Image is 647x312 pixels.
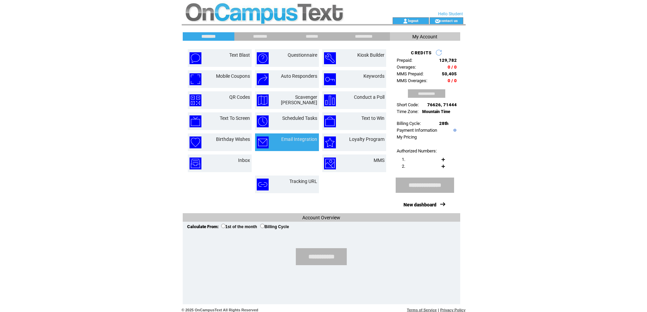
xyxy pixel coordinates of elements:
[324,136,336,148] img: loyalty-program.png
[354,94,384,100] a: Conduct a Poll
[288,52,317,58] a: Questionnaire
[257,94,269,106] img: scavenger-hunt.png
[281,94,317,105] a: Scavenger [PERSON_NAME]
[427,102,457,107] span: 76626, 71444
[397,58,412,63] span: Prepaid:
[190,73,201,85] img: mobile-coupons.png
[324,52,336,64] img: kiosk-builder.png
[190,52,201,64] img: text-blast.png
[411,50,432,55] span: CREDITS
[187,224,219,229] span: Calculate From:
[412,34,437,39] span: My Account
[439,121,448,126] span: 28th
[216,73,250,79] a: Mobile Coupons
[403,202,436,207] a: New dashboard
[422,109,450,114] span: Mountain Time
[289,179,317,184] a: Tracking URL
[349,136,384,142] a: Loyalty Program
[397,71,424,76] span: MMS Prepaid:
[221,224,226,228] input: 1st of the month
[397,109,418,114] span: Time Zone:
[257,115,269,127] img: scheduled-tasks.png
[282,115,317,121] a: Scheduled Tasks
[397,128,437,133] a: Payment Information
[442,71,457,76] span: 50,405
[190,94,201,106] img: qr-codes.png
[402,164,405,169] span: 2.
[440,308,466,312] a: Privacy Policy
[257,136,269,148] img: email-integration.png
[407,308,437,312] a: Terms of Service
[324,158,336,169] img: mms.png
[408,18,418,23] a: logout
[448,78,457,83] span: 0 / 0
[220,115,250,121] a: Text To Screen
[257,52,269,64] img: questionnaire.png
[438,12,463,16] span: Hello Student
[260,224,265,228] input: Billing Cycle
[439,58,457,63] span: 129,782
[357,52,384,58] a: Kiosk Builder
[397,65,416,70] span: Overages:
[257,179,269,190] img: tracking-url.png
[435,18,440,24] img: contact_us_icon.gif
[324,73,336,85] img: keywords.png
[257,73,269,85] img: auto-responders.png
[238,158,250,163] a: Inbox
[397,102,419,107] span: Short Code:
[374,158,384,163] a: MMS
[281,73,317,79] a: Auto Responders
[229,52,250,58] a: Text Blast
[397,78,427,83] span: MMS Overages:
[260,224,289,229] label: Billing Cycle
[229,94,250,100] a: QR Codes
[397,121,421,126] span: Billing Cycle:
[403,18,408,24] img: account_icon.gif
[281,136,317,142] a: Email Integration
[216,136,250,142] a: Birthday Wishes
[438,308,439,312] span: |
[182,308,258,312] span: © 2025 OnCampusText All Rights Reserved
[440,18,458,23] a: contact us
[324,115,336,127] img: text-to-win.png
[324,94,336,106] img: conduct-a-poll.png
[361,115,384,121] a: Text to Win
[397,148,437,153] span: Authorized Numbers:
[190,158,201,169] img: inbox.png
[190,136,201,148] img: birthday-wishes.png
[302,215,340,220] span: Account Overview
[363,73,384,79] a: Keywords
[190,115,201,127] img: text-to-screen.png
[452,129,456,132] img: help.gif
[448,65,457,70] span: 0 / 0
[397,134,417,140] a: My Pricing
[402,157,405,162] span: 1.
[221,224,257,229] label: 1st of the month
